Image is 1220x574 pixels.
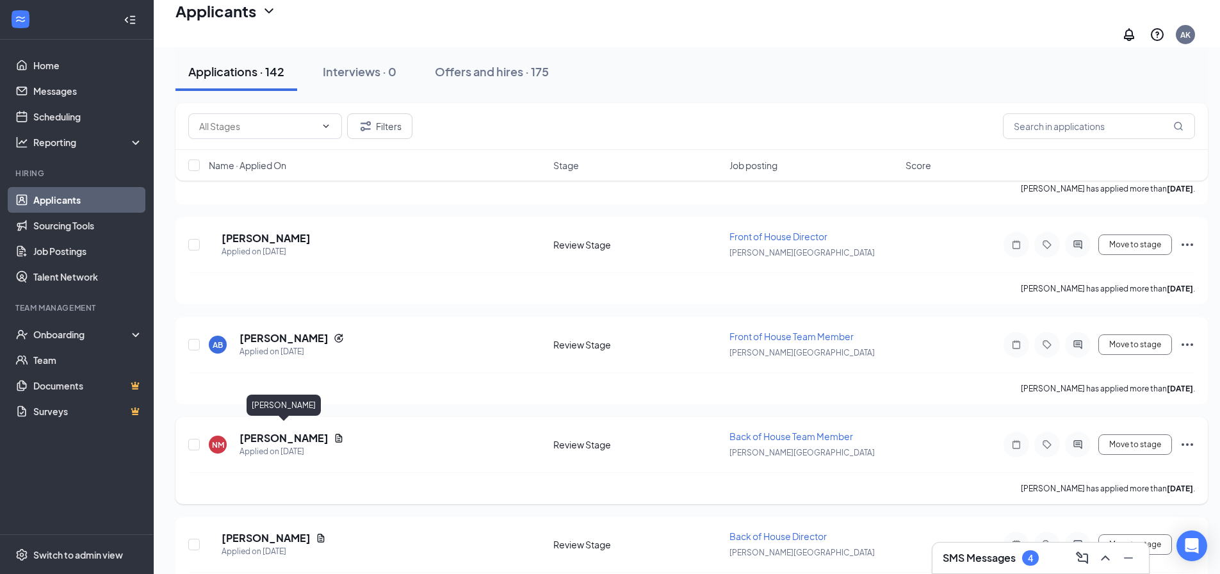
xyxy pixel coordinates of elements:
[240,331,329,345] h5: [PERSON_NAME]
[553,238,722,251] div: Review Stage
[1021,483,1195,494] p: [PERSON_NAME] has applied more than .
[33,328,132,341] div: Onboarding
[222,245,311,258] div: Applied on [DATE]
[1180,237,1195,252] svg: Ellipses
[323,63,396,79] div: Interviews · 0
[943,551,1016,565] h3: SMS Messages
[1009,439,1024,450] svg: Note
[1167,284,1193,293] b: [DATE]
[33,187,143,213] a: Applicants
[1121,550,1136,566] svg: Minimize
[553,438,722,451] div: Review Stage
[729,331,854,342] span: Front of House Team Member
[1039,240,1055,250] svg: Tag
[124,13,136,26] svg: Collapse
[33,53,143,78] a: Home
[240,431,329,445] h5: [PERSON_NAME]
[729,530,827,542] span: Back of House Director
[212,439,224,450] div: NM
[33,136,143,149] div: Reporting
[199,119,316,133] input: All Stages
[222,531,311,545] h5: [PERSON_NAME]
[1098,550,1113,566] svg: ChevronUp
[1070,340,1086,350] svg: ActiveChat
[33,347,143,373] a: Team
[334,433,344,443] svg: Document
[222,545,326,558] div: Applied on [DATE]
[1009,539,1024,550] svg: Note
[1039,340,1055,350] svg: Tag
[1070,240,1086,250] svg: ActiveChat
[33,373,143,398] a: DocumentsCrown
[209,159,286,172] span: Name · Applied On
[729,548,875,557] span: [PERSON_NAME][GEOGRAPHIC_DATA]
[33,78,143,104] a: Messages
[1180,29,1191,40] div: AK
[1180,437,1195,452] svg: Ellipses
[15,302,140,313] div: Team Management
[1039,439,1055,450] svg: Tag
[1121,27,1137,42] svg: Notifications
[1167,484,1193,493] b: [DATE]
[33,213,143,238] a: Sourcing Tools
[729,159,777,172] span: Job posting
[15,136,28,149] svg: Analysis
[435,63,549,79] div: Offers and hires · 175
[553,159,579,172] span: Stage
[1098,534,1172,555] button: Move to stage
[729,248,875,258] span: [PERSON_NAME][GEOGRAPHIC_DATA]
[1098,434,1172,455] button: Move to stage
[1070,539,1086,550] svg: ActiveChat
[1095,548,1116,568] button: ChevronUp
[729,448,875,457] span: [PERSON_NAME][GEOGRAPHIC_DATA]
[316,533,326,543] svg: Document
[1098,334,1172,355] button: Move to stage
[321,121,331,131] svg: ChevronDown
[1072,548,1093,568] button: ComposeMessage
[15,548,28,561] svg: Settings
[1176,530,1207,561] div: Open Intercom Messenger
[1150,27,1165,42] svg: QuestionInfo
[729,430,853,442] span: Back of House Team Member
[1028,553,1033,564] div: 4
[213,340,223,350] div: AB
[1003,113,1195,139] input: Search in applications
[1009,240,1024,250] svg: Note
[1075,550,1090,566] svg: ComposeMessage
[553,538,722,551] div: Review Stage
[188,63,284,79] div: Applications · 142
[240,345,344,358] div: Applied on [DATE]
[1180,337,1195,352] svg: Ellipses
[33,238,143,264] a: Job Postings
[15,328,28,341] svg: UserCheck
[1009,340,1024,350] svg: Note
[222,231,311,245] h5: [PERSON_NAME]
[33,548,123,561] div: Switch to admin view
[1021,283,1195,294] p: [PERSON_NAME] has applied more than .
[33,104,143,129] a: Scheduling
[334,333,344,343] svg: Reapply
[33,264,143,290] a: Talent Network
[261,3,277,19] svg: ChevronDown
[1167,384,1193,393] b: [DATE]
[1118,548,1139,568] button: Minimize
[729,348,875,357] span: [PERSON_NAME][GEOGRAPHIC_DATA]
[240,445,344,458] div: Applied on [DATE]
[14,13,27,26] svg: WorkstreamLogo
[1173,121,1183,131] svg: MagnifyingGlass
[1039,539,1055,550] svg: Tag
[15,168,140,179] div: Hiring
[347,113,412,139] button: Filter Filters
[33,398,143,424] a: SurveysCrown
[906,159,931,172] span: Score
[1070,439,1086,450] svg: ActiveChat
[729,231,827,242] span: Front of House Director
[553,338,722,351] div: Review Stage
[1098,234,1172,255] button: Move to stage
[358,119,373,134] svg: Filter
[247,395,321,416] div: [PERSON_NAME]
[1021,383,1195,394] p: [PERSON_NAME] has applied more than .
